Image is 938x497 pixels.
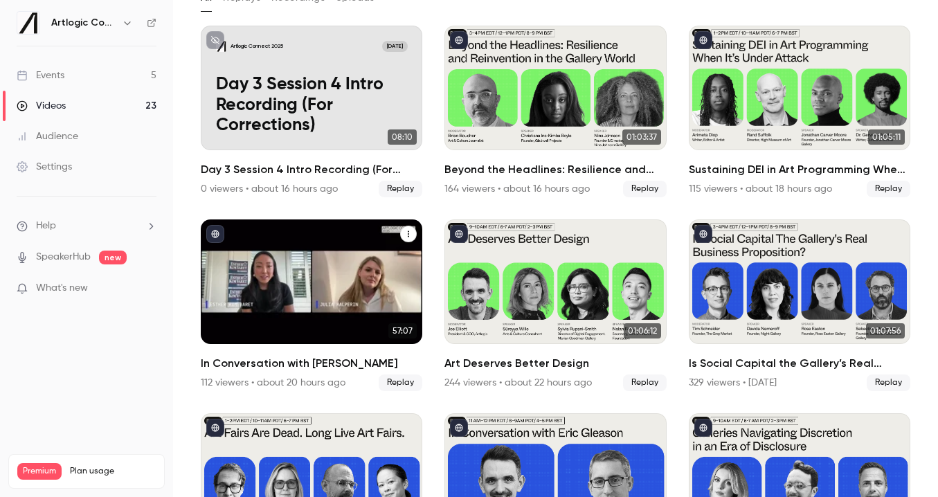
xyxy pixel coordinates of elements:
[689,376,777,390] div: 329 viewers • [DATE]
[99,251,127,264] span: new
[201,219,422,391] a: 57:07In Conversation with [PERSON_NAME]112 viewers • about 20 hours agoReplay
[622,129,661,145] span: 01:03:37
[689,219,910,391] li: Is Social Capital the Gallery’s Real Business Proposition?
[36,250,91,264] a: SpeakerHub
[689,161,910,178] h2: Sustaining DEI in Art Programming When It’s Under Attack
[867,374,910,391] span: Replay
[36,281,88,296] span: What's new
[206,31,224,49] button: unpublished
[450,225,468,243] button: published
[450,419,468,437] button: published
[444,182,590,196] div: 164 viewers • about 16 hours ago
[201,26,422,197] li: Day 3 Session 4 Intro Recording (For Corrections)
[694,225,712,243] button: published
[689,219,910,391] a: 01:07:56Is Social Capital the Gallery’s Real Business Proposition?329 viewers • [DATE]Replay
[694,31,712,49] button: published
[201,26,422,197] a: Day 3 Session 4 Intro Recording (For Corrections)Artlogic Connect 2025[DATE]Day 3 Session 4 Intro...
[623,374,667,391] span: Replay
[689,355,910,372] h2: Is Social Capital the Gallery’s Real Business Proposition?
[17,219,156,233] li: help-dropdown-opener
[206,419,224,437] button: published
[17,463,62,480] span: Premium
[70,466,156,477] span: Plan usage
[379,181,422,197] span: Replay
[201,161,422,178] h2: Day 3 Session 4 Intro Recording (For Corrections)
[444,355,666,372] h2: Art Deserves Better Design
[17,12,39,34] img: Artlogic Connect 2025
[689,182,832,196] div: 115 viewers • about 18 hours ago
[444,26,666,197] a: 01:03:37Beyond the Headlines: Resilience and Reinvention in the Gallery World164 viewers • about ...
[140,282,156,295] iframe: Noticeable Trigger
[444,161,666,178] h2: Beyond the Headlines: Resilience and Reinvention in the Gallery World
[694,419,712,437] button: published
[201,182,338,196] div: 0 viewers • about 16 hours ago
[444,376,592,390] div: 244 viewers • about 22 hours ago
[450,31,468,49] button: published
[866,323,905,338] span: 01:07:56
[867,181,910,197] span: Replay
[17,99,66,113] div: Videos
[623,181,667,197] span: Replay
[201,376,345,390] div: 112 viewers • about 20 hours ago
[231,42,283,50] p: Artlogic Connect 2025
[201,219,422,391] li: In Conversation with Esther Kim Varet
[51,16,116,30] h6: Artlogic Connect 2025
[444,219,666,391] a: 01:06:12Art Deserves Better Design244 viewers • about 22 hours agoReplay
[17,160,72,174] div: Settings
[216,75,408,135] p: Day 3 Session 4 Intro Recording (For Corrections)
[382,41,408,52] span: [DATE]
[379,374,422,391] span: Replay
[689,26,910,197] li: Sustaining DEI in Art Programming When It’s Under Attack
[388,129,417,145] span: 08:10
[36,219,56,233] span: Help
[388,323,417,338] span: 57:07
[624,323,661,338] span: 01:06:12
[206,225,224,243] button: published
[868,129,905,145] span: 01:05:11
[689,26,910,197] a: 01:05:11Sustaining DEI in Art Programming When It’s Under Attack115 viewers • about 18 hours agoR...
[17,69,64,82] div: Events
[17,129,78,143] div: Audience
[444,26,666,197] li: Beyond the Headlines: Resilience and Reinvention in the Gallery World
[444,219,666,391] li: Art Deserves Better Design
[201,355,422,372] h2: In Conversation with [PERSON_NAME]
